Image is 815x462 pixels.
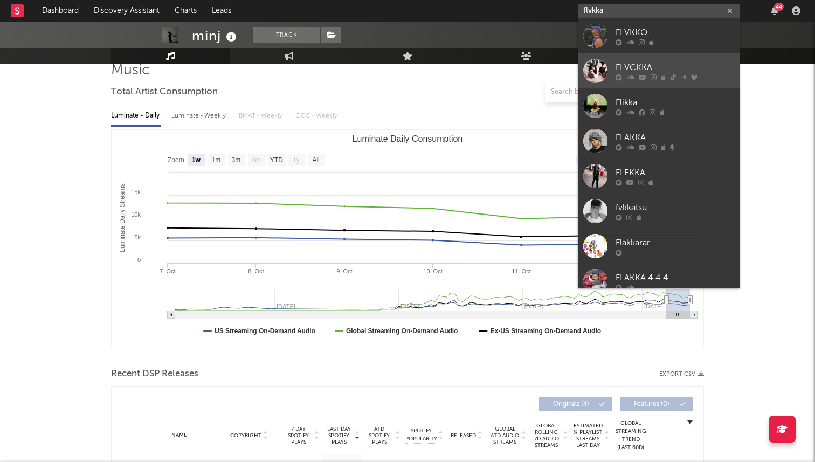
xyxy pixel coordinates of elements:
span: Global ATD Audio Streams [490,426,520,445]
button: 44 [771,6,778,15]
a: FLAKKA [578,123,740,158]
button: Originals(4) [539,397,612,411]
span: Estimated % Playlist Streams Last Day [573,423,603,449]
text: 1m [212,156,221,164]
span: Spotify Popularity [405,427,437,443]
text: All [312,156,319,164]
div: FLVKKO [616,26,734,39]
span: ATD Spotify Plays [365,426,393,445]
text: 10. Oct [423,268,442,274]
text: Ex-US Streaming On-Demand Audio [491,327,602,335]
text: YTD [270,156,283,164]
div: Name [144,431,215,439]
div: Flakkarar [616,236,734,249]
div: FLAKKA [616,131,734,144]
svg: Luminate Daily Consumption [112,130,703,346]
text: 0 [137,257,141,263]
text: 1w [192,156,201,164]
span: Features ( 0 ) [627,401,676,408]
text: Luminate Daily Consumption [353,134,463,143]
text: Global Streaming On-Demand Audio [346,327,458,335]
span: Originals ( 4 ) [546,401,596,408]
button: Export CSV [659,371,704,377]
text: [DATE] [576,156,597,163]
div: minj [192,27,239,45]
button: Track [253,27,320,43]
span: Music [111,64,150,77]
input: Search by song name or URL [545,88,659,96]
text: 3m [232,156,241,164]
a: Flikka [578,88,740,123]
button: Features(0) [620,397,693,411]
div: Flikka [616,96,734,109]
a: fvkkatsu [578,194,740,229]
span: Recent DSP Releases [111,368,198,381]
text: Luminate Daily Streams [119,183,126,252]
input: Search for artists [578,4,740,18]
div: FLVCKKA [616,61,734,74]
span: Global Rolling 7D Audio Streams [531,423,561,449]
text: US Streaming On-Demand Audio [215,327,315,335]
text: Zoom [168,156,184,164]
text: 7. Oct [160,268,175,274]
span: 7 Day Spotify Plays [284,426,313,445]
text: 5k [134,234,141,240]
span: Copyright [230,432,261,439]
text: 1y [293,156,300,164]
div: FLAKKA 4.4.4 [616,271,734,284]
a: FLAKKA 4.4.4 [578,264,740,299]
div: FLEKKA [616,166,734,179]
div: Luminate - Weekly [171,107,228,125]
div: Luminate - Daily [111,107,161,125]
div: fvkkatsu [616,201,734,214]
text: 6m [252,156,261,164]
text: 10k [131,211,141,218]
text: 15k [131,189,141,195]
div: Global Streaming Trend (Last 60D) [614,419,647,452]
text: 11. Oct [512,268,530,274]
a: FLVKKO [578,18,740,53]
span: Last Day Spotify Plays [324,426,353,445]
div: 44 [774,3,784,11]
a: Flakkarar [578,229,740,264]
text: 8. Oct [248,268,264,274]
a: FLEKKA [578,158,740,194]
text: 9. Oct [336,268,352,274]
span: Released [451,432,476,439]
a: FLVCKKA [578,53,740,88]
